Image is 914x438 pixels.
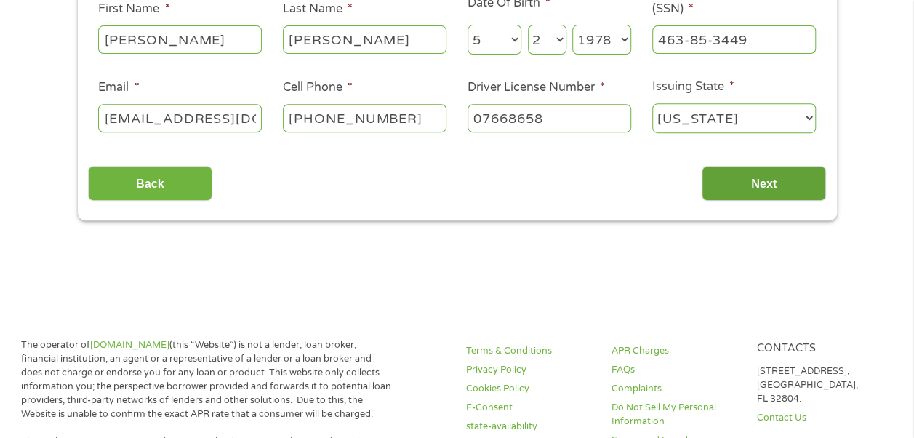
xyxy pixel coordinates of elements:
[756,411,884,425] a: Contact Us
[466,420,594,434] a: state-availability
[283,80,353,95] label: Cell Phone
[98,1,169,17] label: First Name
[466,363,594,377] a: Privacy Policy
[612,382,739,396] a: Complaints
[702,166,826,202] input: Next
[283,1,353,17] label: Last Name
[283,104,446,132] input: (541) 754-3010
[98,25,262,53] input: John
[612,344,739,358] a: APR Charges
[98,80,139,95] label: Email
[283,25,446,53] input: Smith
[612,401,739,429] a: Do Not Sell My Personal Information
[652,79,734,95] label: Issuing State
[88,166,212,202] input: Back
[468,80,605,95] label: Driver License Number
[756,342,884,356] h4: Contacts
[612,363,739,377] a: FAQs
[466,344,594,358] a: Terms & Conditions
[466,382,594,396] a: Cookies Policy
[652,25,816,53] input: 078-05-1120
[21,338,392,421] p: The operator of (this “Website”) is not a lender, loan broker, financial institution, an agent or...
[98,104,262,132] input: john@gmail.com
[756,365,884,406] p: [STREET_ADDRESS], [GEOGRAPHIC_DATA], FL 32804.
[466,401,594,415] a: E-Consent
[90,339,169,351] a: [DOMAIN_NAME]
